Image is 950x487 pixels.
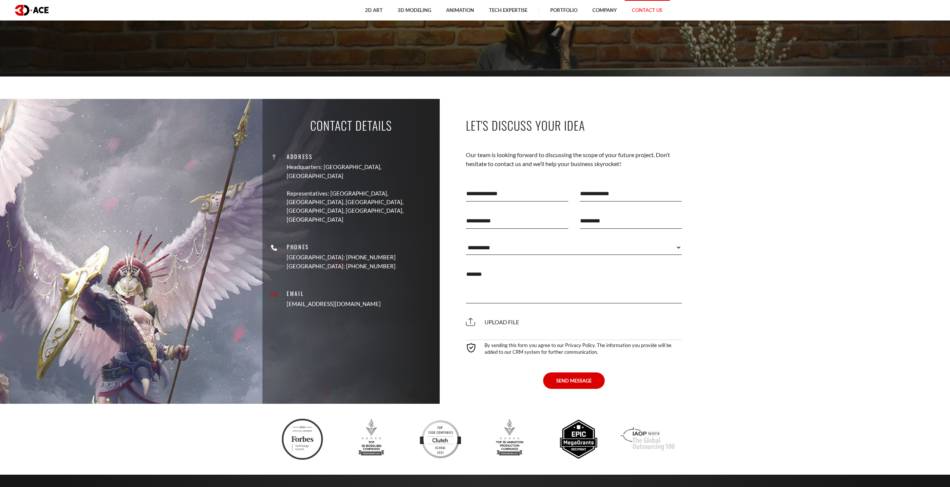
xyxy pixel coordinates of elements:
[466,150,682,169] p: Our team is looking forward to discussing the scope of your future project. Don’t hesitate to con...
[543,372,605,389] button: SEND MESSAGE
[287,189,434,224] p: Representatives: [GEOGRAPHIC_DATA], [GEOGRAPHIC_DATA], [GEOGRAPHIC_DATA], [GEOGRAPHIC_DATA], [GEO...
[287,152,434,161] p: Address
[621,419,675,460] img: Iaop award
[287,300,381,309] a: [EMAIL_ADDRESS][DOMAIN_NAME]
[489,419,530,460] img: Top 3d animation production companies designrush 2023
[466,340,682,355] div: By sending this form you agree to our Privacy Policy. The information you provide will be added t...
[351,419,392,460] img: Top 3d modeling companies designrush award 2023
[287,163,434,224] a: Headquarters: [GEOGRAPHIC_DATA], [GEOGRAPHIC_DATA] Representatives: [GEOGRAPHIC_DATA], [GEOGRAPHI...
[287,243,396,251] p: Phones
[15,5,49,16] img: logo dark
[310,117,392,134] p: Contact Details
[287,163,434,180] p: Headquarters: [GEOGRAPHIC_DATA], [GEOGRAPHIC_DATA]
[287,253,396,262] p: [GEOGRAPHIC_DATA]: [PHONE_NUMBER]
[420,419,461,460] img: Clutch top developers
[558,419,599,460] img: Epic megagrants recipient
[287,289,381,298] p: Email
[287,262,396,271] p: [GEOGRAPHIC_DATA]: [PHONE_NUMBER]
[466,117,682,134] p: Let's Discuss Your Idea
[282,419,323,460] img: Ftc badge 3d ace 2024
[466,319,519,325] span: Upload file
